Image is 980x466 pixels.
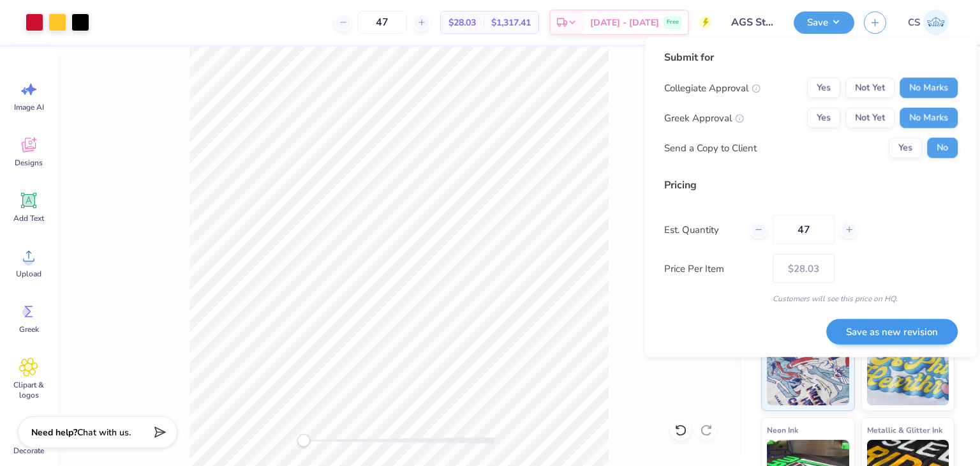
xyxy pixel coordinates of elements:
span: Greek [19,324,39,334]
span: Add Text [13,213,44,223]
span: Metallic & Glitter Ink [867,423,942,437]
span: Clipart & logos [8,380,50,400]
label: Est. Quantity [664,222,740,237]
div: Pricing [664,177,958,193]
div: Accessibility label [297,434,310,447]
button: No Marks [900,78,958,98]
span: Neon Ink [767,423,798,437]
button: Save as new revision [826,319,958,344]
span: Designs [15,158,43,168]
span: CS [908,15,920,30]
div: Greek Approval [664,110,744,125]
button: Yes [889,138,922,158]
button: Not Yet [845,108,895,128]
span: [DATE] - [DATE] [590,16,659,29]
button: Yes [807,78,840,98]
button: Save [794,11,854,34]
span: Image AI [14,102,44,112]
a: CS [902,10,954,35]
strong: Need help? [31,426,77,439]
button: Not Yet [845,78,895,98]
input: – – [773,215,835,244]
div: Customers will see this price on HQ. [664,293,958,304]
div: Submit for [664,50,958,65]
div: Collegiate Approval [664,80,761,95]
span: Upload [16,269,41,279]
img: Connor Sims [923,10,949,35]
button: Yes [807,108,840,128]
img: Standard [767,342,849,405]
span: Free [667,18,679,27]
span: $28.03 [449,16,476,29]
input: Untitled Design [722,10,784,35]
span: Chat with us. [77,426,131,439]
button: No [927,138,958,158]
span: $1,317.41 [491,16,531,29]
img: Puff Ink [867,342,949,405]
button: No Marks [900,108,958,128]
div: Send a Copy to Client [664,140,757,155]
label: Price Per Item [664,261,763,276]
input: – – [357,11,407,34]
span: Decorate [13,446,44,456]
